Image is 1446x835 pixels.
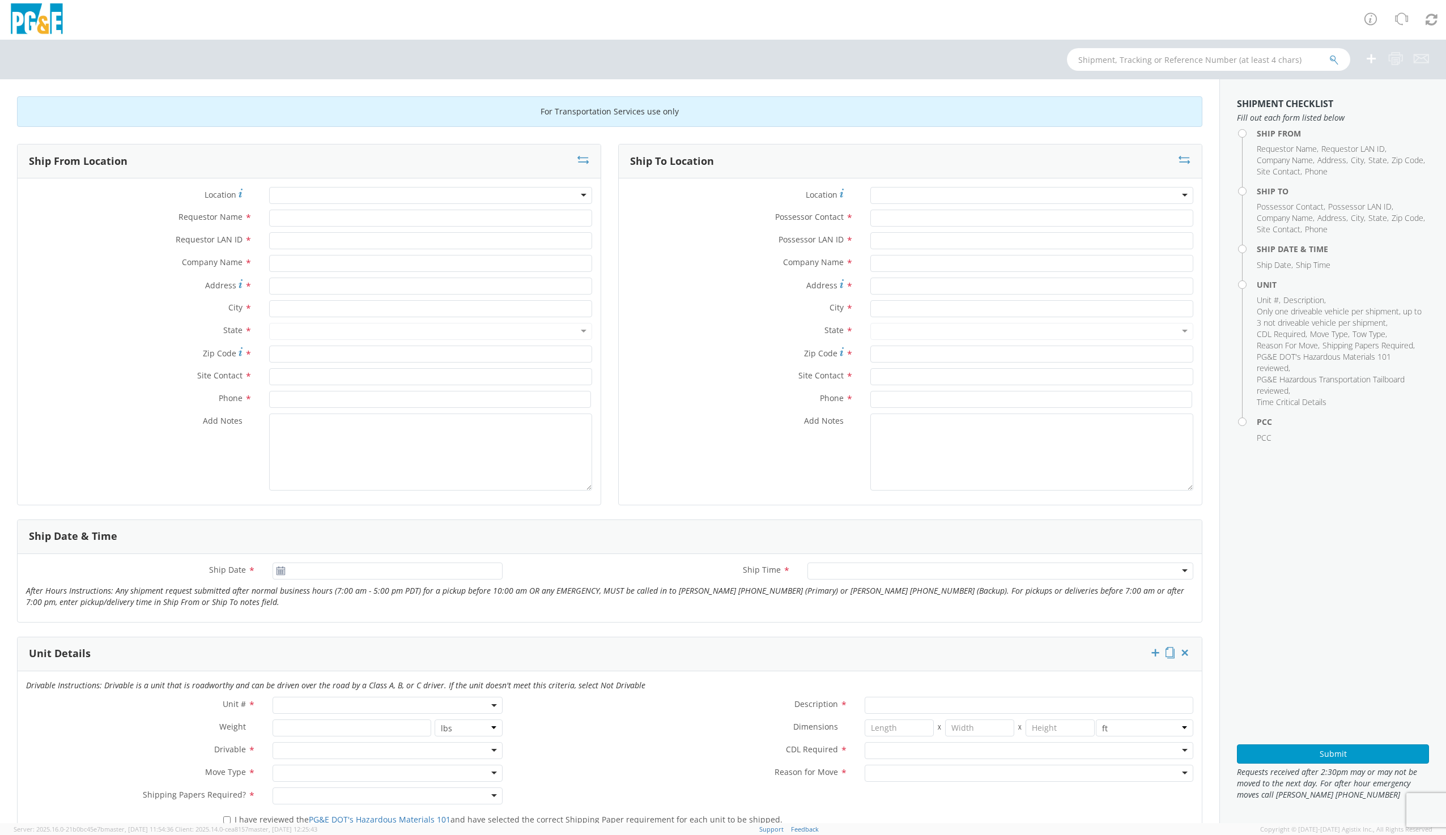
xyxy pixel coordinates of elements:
span: Requestor Name [178,211,243,222]
i: Drivable Instructions: Drivable is a unit that is roadworthy and can be driven over the road by a... [26,680,645,691]
li: , [1328,201,1393,212]
span: X [1014,719,1026,736]
span: Ship Time [743,564,781,575]
input: Height [1026,719,1095,736]
span: Address [1317,212,1346,223]
span: Address [205,280,236,291]
span: State [1368,212,1387,223]
span: Description [1283,295,1324,305]
span: Shipping Papers Required? [143,789,246,800]
li: , [1257,340,1320,351]
button: Submit [1237,744,1429,764]
span: Time Critical Details [1257,397,1326,407]
span: Possessor Contact [775,211,844,222]
span: Site Contact [1257,166,1300,177]
span: Site Contact [197,370,243,381]
h3: Ship From Location [29,156,127,167]
span: Move Type [1310,329,1348,339]
span: Requestor Name [1257,143,1317,154]
span: Company Name [1257,212,1313,223]
li: , [1368,155,1389,166]
span: Ship Date [1257,259,1291,270]
span: Phone [1305,224,1328,235]
div: For Transportation Services use only [17,96,1202,127]
img: pge-logo-06675f144f4cfa6a6814.png [8,3,65,37]
h4: Ship To [1257,187,1429,195]
li: , [1321,143,1387,155]
span: Zip Code [804,348,837,359]
li: , [1368,212,1389,224]
span: Tow Type [1353,329,1385,339]
h4: PCC [1257,417,1429,426]
span: Unit # [1257,295,1279,305]
span: I have reviewed the and have selected the correct Shipping Paper requirement for each unit to be ... [235,814,782,825]
li: , [1257,224,1302,235]
span: Company Name [182,257,243,267]
li: , [1317,212,1348,224]
li: , [1257,166,1302,177]
input: Width [945,719,1014,736]
span: PG&E Hazardous Transportation Tailboard reviewed [1257,374,1405,396]
span: Possessor Contact [1257,201,1324,212]
li: , [1257,374,1426,397]
h4: Ship From [1257,129,1429,138]
span: master, [DATE] 12:25:43 [248,825,317,833]
li: , [1257,201,1325,212]
span: City [1351,155,1364,165]
span: Company Name [1257,155,1313,165]
span: Add Notes [804,415,844,426]
span: Company Name [783,257,844,267]
li: , [1257,259,1293,271]
li: , [1257,329,1307,340]
a: Feedback [791,825,819,833]
span: Possessor LAN ID [779,234,844,245]
span: State [223,325,243,335]
h3: Ship Date & Time [29,531,117,542]
li: , [1257,295,1281,306]
h3: Ship To Location [630,156,714,167]
a: PG&E DOT's Hazardous Materials 101 [309,814,450,825]
h4: Unit [1257,280,1429,289]
span: Unit # [223,698,246,709]
li: , [1257,212,1315,224]
span: Phone [1305,166,1328,177]
span: Requests received after 2:30pm may or may not be moved to the next day. For after hour emergency ... [1237,766,1429,800]
i: After Hours Instructions: Any shipment request submitted after normal business hours (7:00 am - 5... [26,585,1184,607]
span: Requestor LAN ID [1321,143,1385,154]
span: PCC [1257,432,1271,443]
span: City [1351,212,1364,223]
span: City [830,302,844,313]
span: Location [806,189,837,200]
input: I have reviewed thePG&E DOT's Hazardous Materials 101and have selected the correct Shipping Paper... [223,816,231,824]
span: Ship Time [1296,259,1330,270]
span: Description [794,698,838,709]
span: X [934,719,945,736]
span: master, [DATE] 11:54:36 [104,825,173,833]
span: Phone [219,393,243,403]
span: City [228,302,243,313]
span: Shipping Papers Required [1322,340,1413,351]
span: Zip Code [1392,155,1423,165]
span: Address [806,280,837,291]
h3: Unit Details [29,648,91,659]
li: , [1392,212,1425,224]
span: Server: 2025.16.0-21b0bc45e7b [14,825,173,833]
span: Phone [820,393,844,403]
li: , [1257,351,1426,374]
li: , [1353,329,1387,340]
span: Fill out each form listed below [1237,112,1429,123]
span: Site Contact [1257,224,1300,235]
li: , [1351,155,1366,166]
li: , [1322,340,1415,351]
li: , [1283,295,1326,306]
li: , [1310,329,1350,340]
span: Site Contact [798,370,844,381]
span: Location [205,189,236,200]
li: , [1317,155,1348,166]
li: , [1351,212,1366,224]
h4: Ship Date & Time [1257,245,1429,253]
span: Add Notes [203,415,243,426]
span: Move Type [205,766,246,777]
span: Possessor LAN ID [1328,201,1392,212]
span: Address [1317,155,1346,165]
